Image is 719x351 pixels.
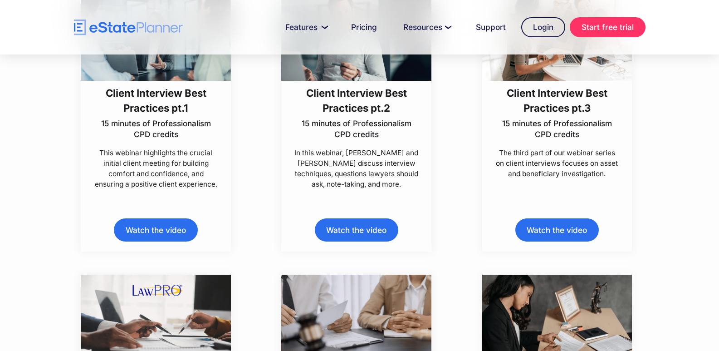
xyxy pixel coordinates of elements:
p: 15 minutes of Professionalism CPD credits [294,118,419,140]
p: 15 minutes of Professionalism CPD credits [93,118,219,140]
a: Watch the video [315,218,398,242]
p: This webinar highlights the crucial initial client meeting for building comfort and confidence, a... [93,148,219,190]
p: 15 minutes of Professionalism CPD credits [494,118,620,140]
a: Support [465,18,517,36]
p: In this webinar, [PERSON_NAME] and [PERSON_NAME] discuss interview techniques, questions lawyers ... [294,148,419,190]
a: Features [274,18,336,36]
h3: Client Interview Best Practices pt.3 [494,85,620,116]
a: Start free trial [570,17,646,37]
a: Login [521,17,565,37]
a: Pricing [340,18,388,36]
a: Watch the video [114,218,197,242]
a: Watch the video [515,218,599,242]
a: Resources [392,18,460,36]
p: The third part of our webinar series on client interviews focuses on asset and beneficiary invest... [494,148,620,179]
h3: Client Interview Best Practices pt.1 [93,85,219,116]
h3: Client Interview Best Practices pt.2 [294,85,419,116]
a: home [74,20,183,35]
